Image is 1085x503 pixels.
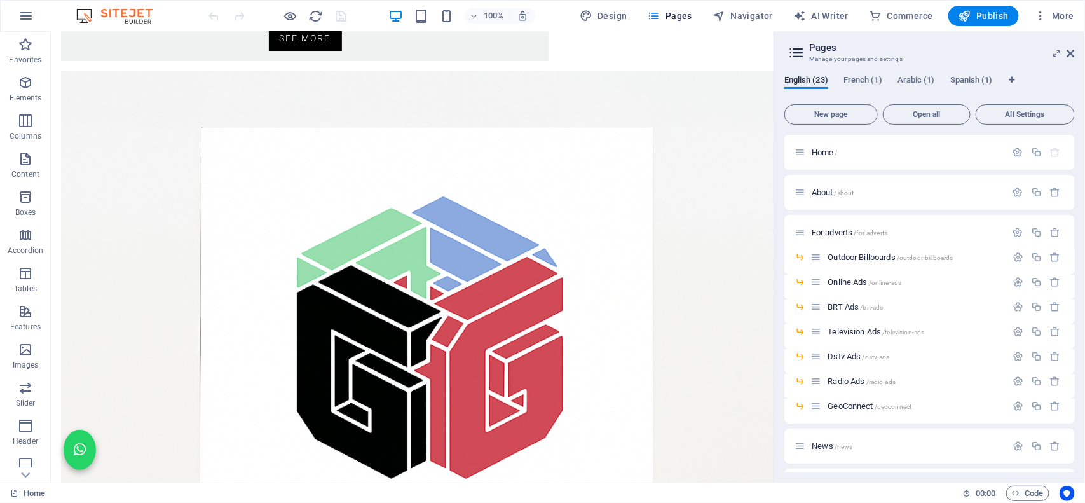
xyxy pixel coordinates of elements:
div: Remove [1050,351,1061,362]
div: Remove [1050,252,1061,263]
div: Home/ [808,148,1006,156]
div: Remove [1050,301,1061,312]
span: Click to open page [828,252,953,262]
p: Accordion [8,245,43,256]
div: Settings [1013,351,1023,362]
span: /for-adverts [854,230,888,237]
button: AI Writer [788,6,854,26]
span: Click to open page [828,401,911,411]
span: 00 00 [976,486,995,501]
i: On resize automatically adjust zoom level to fit chosen device. [517,10,528,22]
div: Duplicate [1031,252,1042,263]
div: Settings [1013,147,1023,158]
span: All Settings [981,111,1069,118]
div: Settings [1013,187,1023,198]
span: /dstv-ads [862,354,889,361]
button: Navigator [707,6,778,26]
div: Settings [1013,277,1023,287]
button: Design [575,6,632,26]
span: Click to open page [828,302,883,312]
img: Editor Logo [73,8,168,24]
div: Duplicate [1031,401,1042,411]
p: Content [11,169,39,179]
button: Publish [948,6,1019,26]
button: Usercentrics [1060,486,1075,501]
button: Open all [883,104,971,125]
span: More [1034,10,1074,22]
h3: Manage your pages and settings [809,53,1049,65]
div: About/about [808,188,1006,196]
div: Duplicate [1031,326,1042,337]
span: Click to open page [828,352,889,361]
span: : [985,488,986,498]
p: Features [10,322,41,332]
div: Remove [1050,227,1061,238]
span: Commerce [869,10,933,22]
p: Elements [10,93,42,103]
span: /geoconnect [875,403,912,410]
span: Design [580,10,627,22]
div: GeoConnect/geoconnect [824,402,1006,410]
span: /television-ads [882,329,924,336]
div: Settings [1013,301,1023,312]
div: Duplicate [1031,277,1042,287]
div: Settings [1013,376,1023,387]
span: Click to open page [812,228,887,237]
p: Tables [14,284,37,294]
div: Remove [1050,401,1061,411]
div: Settings [1013,441,1023,451]
div: Remove [1050,326,1061,337]
span: Click to open page [812,441,852,451]
div: Remove [1050,277,1061,287]
div: Outdoor Billboards/outdoor-billboards [824,253,1006,261]
div: Settings [1013,326,1023,337]
button: Commerce [864,6,938,26]
div: Language Tabs [784,75,1075,99]
span: English (23) [784,72,828,90]
span: Click to open page [828,376,896,386]
div: Television Ads/television-ads [824,327,1006,336]
div: Duplicate [1031,227,1042,238]
span: Code [1012,486,1044,501]
span: /about [835,189,854,196]
p: Header [13,436,38,446]
p: Images [13,360,39,370]
span: Click to open page [812,148,838,157]
i: Reload page [309,9,324,24]
div: Settings [1013,227,1023,238]
button: More [1029,6,1079,26]
div: Settings [1013,401,1023,411]
span: Open all [889,111,965,118]
div: Remove [1050,376,1061,387]
span: /news [835,443,853,450]
span: New page [790,111,872,118]
div: Duplicate [1031,187,1042,198]
div: Duplicate [1031,441,1042,451]
span: / [835,149,838,156]
span: /radio-ads [866,378,896,385]
div: Design (Ctrl+Alt+Y) [575,6,632,26]
h2: Pages [809,42,1075,53]
span: /outdoor-billboards [897,254,953,261]
span: Click to open page [828,277,901,287]
div: Duplicate [1031,301,1042,312]
span: AI Writer [793,10,849,22]
div: News/news [808,442,1006,450]
span: French (1) [843,72,882,90]
p: Boxes [15,207,36,217]
span: Arabic (1) [897,72,935,90]
div: Remove [1050,187,1061,198]
div: Online Ads/online-ads [824,278,1006,286]
span: /brt-ads [860,304,883,311]
button: Code [1006,486,1049,501]
a: Click to cancel selection. Double-click to open Pages [10,486,45,501]
div: BRT Ads/brt-ads [824,303,1006,311]
span: /online-ads [869,279,902,286]
div: The startpage cannot be deleted [1050,147,1061,158]
h6: Session time [962,486,996,501]
div: Radio Ads/radio-ads [824,377,1006,385]
p: Slider [16,398,36,408]
div: For adverts/for-adverts [808,228,1006,237]
button: New page [784,104,878,125]
button: All Settings [976,104,1075,125]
